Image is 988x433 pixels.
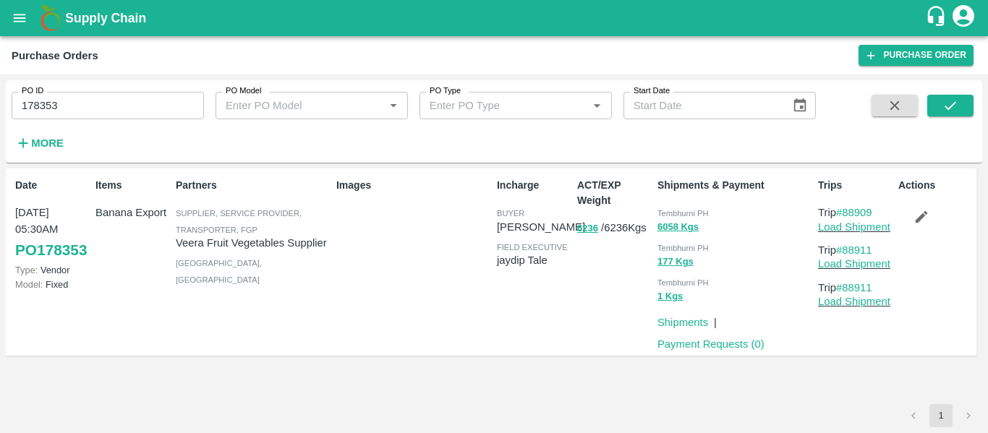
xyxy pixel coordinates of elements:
span: Supplier, Service Provider, Transporter, FGP [176,209,302,233]
p: Images [336,178,491,193]
span: Tembhurni PH [657,209,709,218]
a: Load Shipment [818,296,890,307]
div: Purchase Orders [12,46,98,65]
p: Incharge [497,178,571,193]
input: Enter PO Model [220,96,361,115]
a: Payment Requests (0) [657,338,765,350]
p: Shipments & Payment [657,178,812,193]
p: Items [95,178,170,193]
p: Trip [818,242,893,258]
input: Start Date [623,92,781,119]
nav: pagination navigation [900,404,982,427]
span: field executive [497,243,568,252]
a: PO178353 [15,237,87,263]
label: PO Type [430,85,461,97]
button: Open [384,96,403,115]
button: Choose date [786,92,814,119]
p: [PERSON_NAME] [497,219,585,235]
span: Type: [15,265,38,275]
input: Enter PO Type [424,96,565,115]
button: 6236 [577,220,598,237]
button: 1 Kgs [657,288,683,305]
label: Start Date [634,85,670,97]
span: Model: [15,279,43,290]
a: Load Shipment [818,258,890,270]
div: account of current user [950,3,976,33]
p: / 6236 Kgs [577,220,652,236]
p: ACT/EXP Weight [577,178,652,208]
p: Vendor [15,263,90,277]
button: open drawer [3,1,36,35]
input: Enter PO ID [12,92,204,119]
span: buyer [497,209,524,218]
a: Load Shipment [818,221,890,233]
div: | [708,309,717,330]
a: Purchase Order [859,45,974,66]
b: Supply Chain [65,11,146,25]
p: jaydip Tale [497,252,571,268]
label: PO Model [226,85,262,97]
p: Date [15,178,90,193]
a: #88911 [836,282,872,293]
button: 177 Kgs [657,254,694,270]
p: Actions [898,178,973,193]
span: Tembhurni PH [657,278,709,287]
a: Supply Chain [65,8,925,28]
p: [DATE] 05:30AM [15,205,90,237]
button: More [12,131,67,155]
button: page 1 [929,404,953,427]
p: Banana Export [95,205,170,220]
label: PO ID [22,85,43,97]
p: Trips [818,178,893,193]
strong: More [31,137,64,149]
a: Shipments [657,317,708,328]
a: #88911 [836,244,872,256]
p: Veera Fruit Vegetables Supplier [176,235,331,251]
img: logo [36,4,65,33]
button: Open [587,96,606,115]
span: Tembhurni PH [657,244,709,252]
span: [GEOGRAPHIC_DATA] , [GEOGRAPHIC_DATA] [176,259,262,283]
p: Trip [818,280,893,296]
a: #88909 [836,207,872,218]
div: customer-support [925,5,950,31]
p: Trip [818,205,893,220]
button: 6058 Kgs [657,219,699,236]
p: Fixed [15,278,90,291]
p: Partners [176,178,331,193]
